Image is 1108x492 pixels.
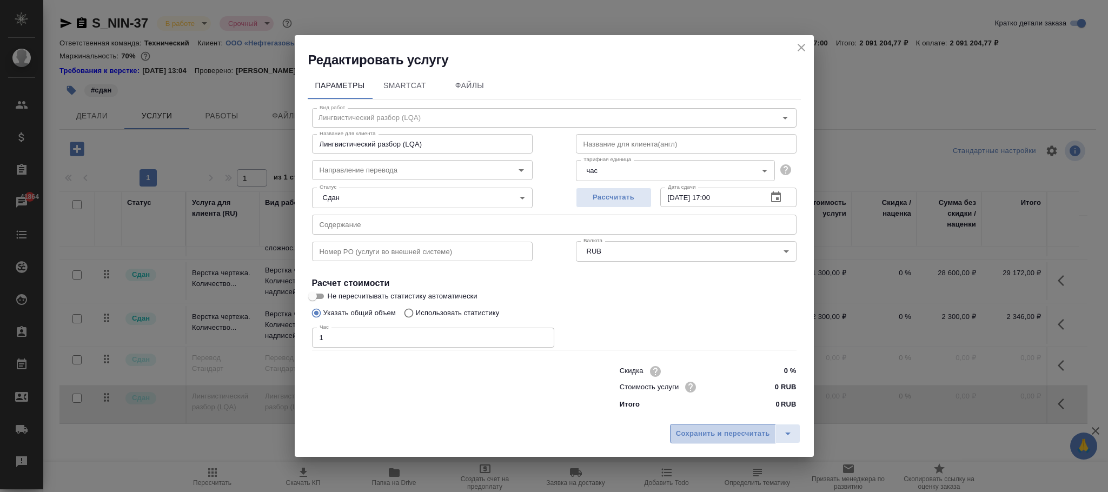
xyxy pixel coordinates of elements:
p: Стоимость услуги [620,382,679,393]
p: Использовать статистику [416,308,500,318]
p: Итого [620,399,640,410]
input: ✎ Введи что-нибудь [755,379,796,395]
p: RUB [781,399,797,410]
div: RUB [576,241,797,262]
input: ✎ Введи что-нибудь [755,363,796,379]
span: Сохранить и пересчитать [676,428,770,440]
p: Указать общий объем [323,308,396,318]
div: Сдан [312,188,533,208]
p: 0 [776,399,780,410]
button: close [793,39,810,56]
span: Параметры [314,79,366,92]
span: Рассчитать [582,191,646,204]
div: split button [670,424,800,443]
button: Рассчитать [576,188,652,208]
button: час [583,166,601,175]
button: RUB [583,247,605,256]
span: Не пересчитывать статистику автоматически [328,291,477,302]
p: Скидка [620,365,643,376]
span: SmartCat [379,79,431,92]
h4: Расчет стоимости [312,277,797,290]
button: Сохранить и пересчитать [670,424,776,443]
button: Open [514,163,529,178]
span: Файлы [444,79,496,92]
h2: Редактировать услугу [308,51,814,69]
button: Сдан [320,193,343,202]
div: час [576,160,775,181]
